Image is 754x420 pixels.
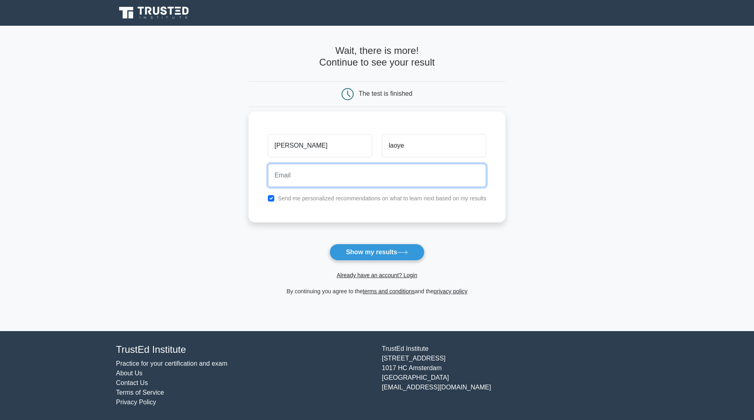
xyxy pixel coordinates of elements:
[382,134,486,157] input: Last name
[363,288,415,294] a: terms and conditions
[337,272,417,278] a: Already have an account? Login
[249,45,506,68] h4: Wait, there is more! Continue to see your result
[434,288,468,294] a: privacy policy
[116,370,143,377] a: About Us
[329,244,425,261] button: Show my results
[359,90,412,97] div: The test is finished
[377,344,643,407] div: TrustEd Institute [STREET_ADDRESS] 1017 HC Amsterdam [GEOGRAPHIC_DATA] [EMAIL_ADDRESS][DOMAIN_NAME]
[116,389,164,396] a: Terms of Service
[116,399,156,406] a: Privacy Policy
[278,195,487,202] label: Send me personalized recommendations on what to learn next based on my results
[268,134,372,157] input: First name
[116,360,228,367] a: Practice for your certification and exam
[116,379,148,386] a: Contact Us
[116,344,372,356] h4: TrustEd Institute
[268,164,487,187] input: Email
[244,286,511,296] div: By continuing you agree to the and the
